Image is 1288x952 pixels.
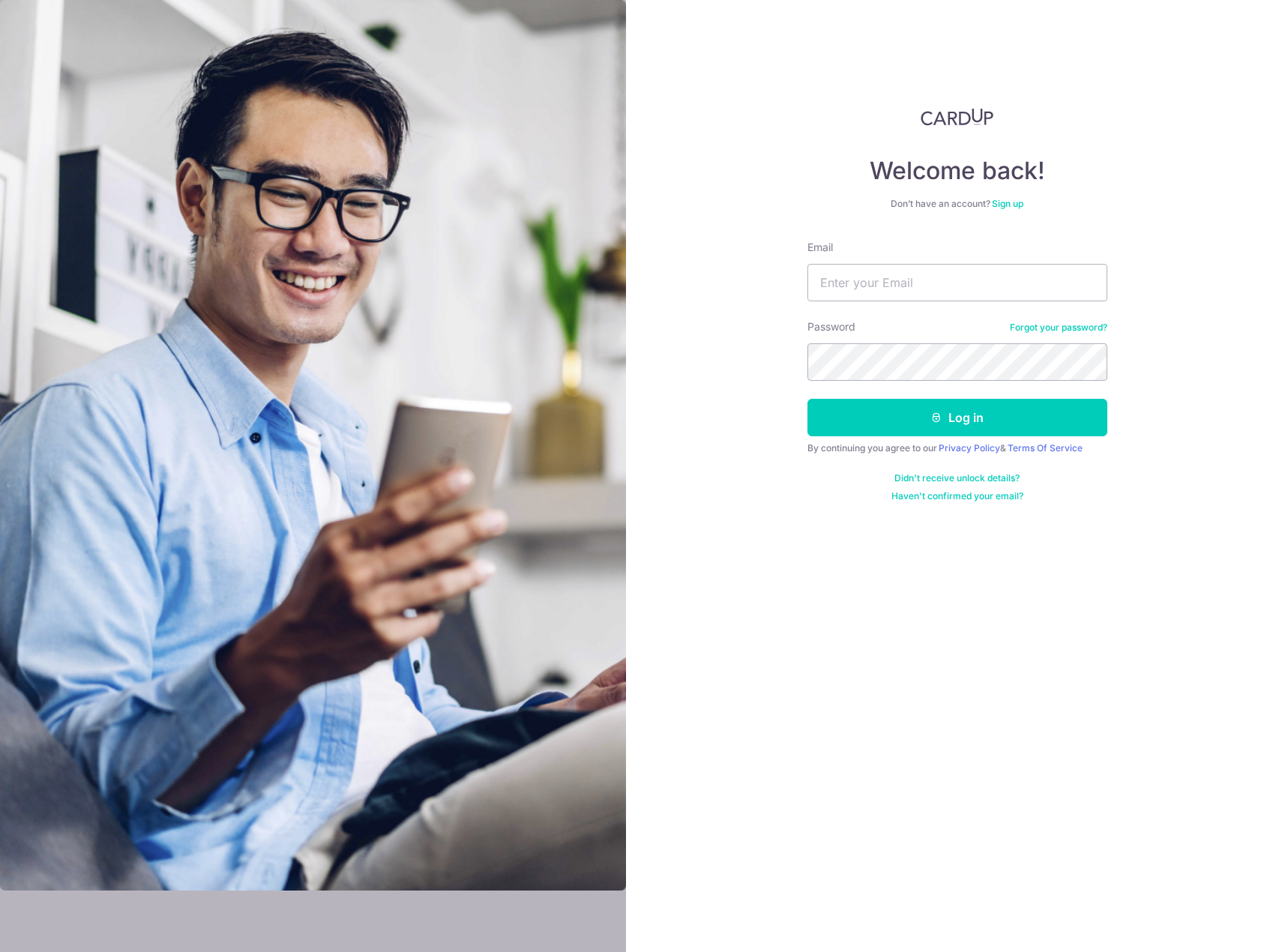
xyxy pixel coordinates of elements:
[807,442,1107,454] div: By continuing you agree to our &
[807,156,1107,186] h4: Welcome back!
[807,240,833,255] label: Email
[921,108,994,126] img: CardUp Logo
[807,264,1107,301] input: Enter your Email
[992,198,1023,209] a: Sign up
[894,472,1020,484] a: Didn't receive unlock details?
[939,442,1000,454] a: Privacy Policy
[807,399,1107,436] button: Log in
[807,198,1107,210] div: Don’t have an account?
[1008,442,1083,454] a: Terms Of Service
[807,319,855,334] label: Password
[891,490,1023,502] a: Haven't confirmed your email?
[1010,322,1107,334] a: Forgot your password?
